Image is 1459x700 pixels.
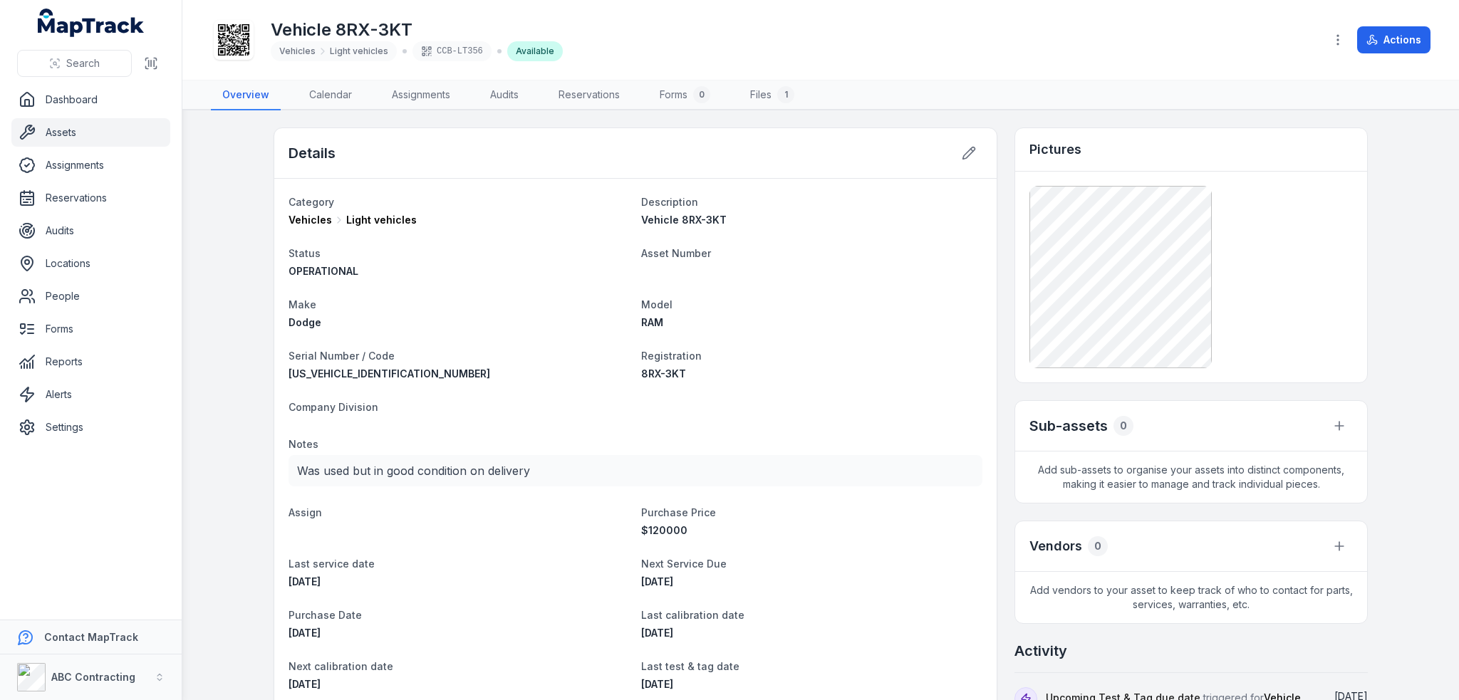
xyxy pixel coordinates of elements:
span: 8RX-3KT [641,367,686,380]
h3: Vendors [1029,536,1082,556]
span: Company Division [289,401,378,413]
a: Audits [479,80,530,110]
span: Last service date [289,558,375,570]
span: Vehicles [289,213,332,227]
span: Registration [641,350,702,362]
span: Next Service Due [641,558,727,570]
a: Forms [11,315,170,343]
button: Actions [1357,26,1431,53]
a: Audits [11,216,170,245]
span: Dodge [289,316,321,328]
time: 04/02/2025, 7:00:00 am [641,627,673,639]
span: [DATE] [289,678,321,690]
span: Serial Number / Code [289,350,395,362]
h2: Sub-assets [1029,416,1108,436]
span: [DATE] [641,575,673,587]
div: 0 [1088,536,1108,556]
div: 1 [777,86,794,103]
span: RAM [641,316,663,328]
a: Alerts [11,380,170,409]
a: Locations [11,249,170,278]
a: Files1 [739,80,806,110]
span: Notes [289,438,318,450]
time: 04/01/2026, 7:00:00 am [641,575,673,587]
h2: Activity [1014,641,1067,661]
a: Assignments [11,151,170,179]
span: Vehicle 8RX-3KT [641,214,727,226]
div: CCB-LT356 [412,41,492,61]
a: Assets [11,118,170,147]
a: Reports [11,348,170,376]
a: Overview [211,80,281,110]
div: Available [507,41,563,61]
span: Category [289,196,334,208]
span: Light vehicles [330,46,388,57]
time: 04/02/2025, 7:00:00 am [641,678,673,690]
a: Calendar [298,80,363,110]
a: Reservations [11,184,170,212]
p: Was used but in good condition on delivery [297,461,974,481]
span: [DATE] [289,575,321,587]
span: Assign [289,506,322,518]
span: Status [289,247,321,259]
span: Vehicles [279,46,316,57]
span: Add sub-assets to organise your assets into distinct components, making it easier to manage and t... [1015,451,1367,503]
span: Make [289,298,316,310]
a: MapTrack [38,9,145,37]
a: Reservations [547,80,631,110]
h3: Pictures [1029,140,1081,160]
time: 26/11/2024, 7:00:00 am [289,627,321,639]
time: 04/08/2025, 7:00:00 am [289,678,321,690]
span: Last test & tag date [641,660,739,672]
h1: Vehicle 8RX-3KT [271,19,563,41]
button: Search [17,50,132,77]
span: 120000 AUD [641,524,687,536]
span: Last calibration date [641,609,744,621]
span: Add vendors to your asset to keep track of who to contact for parts, services, warranties, etc. [1015,572,1367,623]
a: Forms0 [648,80,722,110]
span: Model [641,298,673,310]
span: [US_VEHICLE_IDENTIFICATION_NUMBER] [289,367,490,380]
span: OPERATIONAL [289,265,358,277]
span: Description [641,196,698,208]
span: Purchase Date [289,609,362,621]
span: [DATE] [641,678,673,690]
a: People [11,282,170,310]
a: Assignments [380,80,462,110]
span: Light vehicles [346,213,417,227]
h2: Details [289,143,336,163]
div: 0 [1113,416,1133,436]
strong: Contact MapTrack [44,631,138,643]
a: Dashboard [11,85,170,114]
span: [DATE] [641,627,673,639]
span: [DATE] [289,627,321,639]
span: Purchase Price [641,506,716,518]
span: Search [66,56,100,70]
span: Asset Number [641,247,711,259]
a: Settings [11,413,170,442]
strong: ABC Contracting [51,671,135,683]
div: 0 [693,86,710,103]
span: Next calibration date [289,660,393,672]
time: 04/01/2025, 7:00:00 am [289,575,321,587]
